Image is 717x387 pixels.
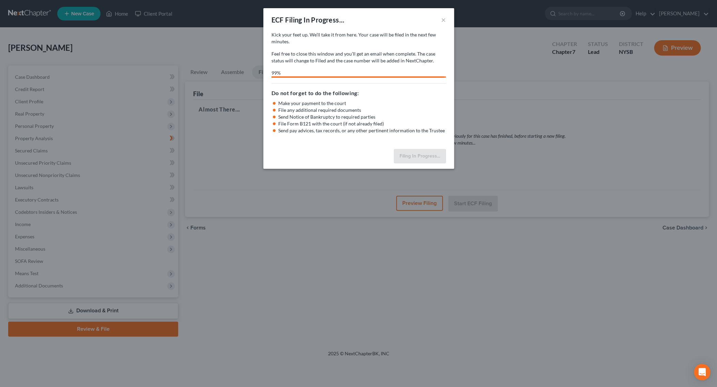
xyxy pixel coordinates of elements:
[278,114,446,120] li: Send Notice of Bankruptcy to required parties
[278,107,446,114] li: File any additional required documents
[441,16,446,24] button: ×
[694,364,710,380] div: Open Intercom Messenger
[271,50,446,64] p: Feel free to close this window and you’ll get an email when complete. The case status will change...
[271,89,446,97] h5: Do not forget to do the following:
[271,31,446,45] p: Kick your feet up. We’ll take it from here. Your case will be filed in the next few minutes.
[278,127,446,134] li: Send pay advices, tax records, or any other pertinent information to the Trustee
[394,149,446,163] button: Filing In Progress...
[271,15,345,25] div: ECF Filing In Progress...
[278,100,446,107] li: Make your payment to the court
[271,70,444,76] div: 99%
[278,120,446,127] li: File Form B121 with the court (if not already filed)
